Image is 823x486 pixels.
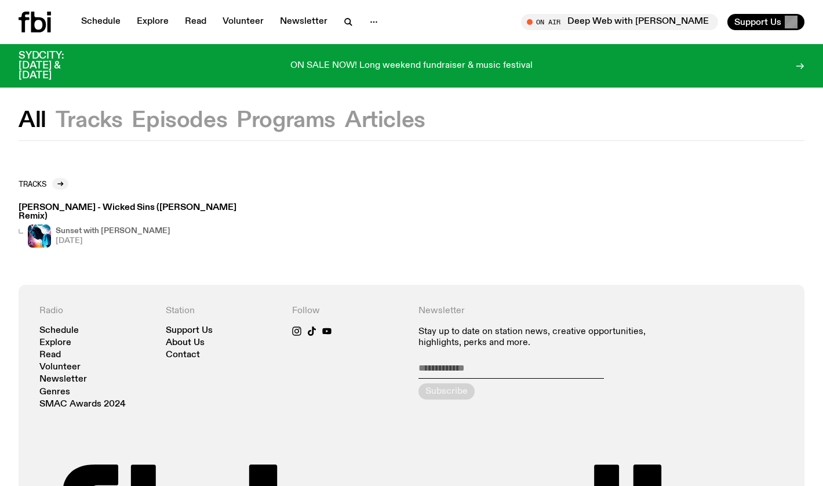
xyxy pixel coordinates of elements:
button: Tracks [56,110,123,131]
a: Tracks [19,178,68,190]
a: Genres [39,388,70,397]
span: [DATE] [56,237,170,245]
a: Explore [39,339,71,347]
p: Stay up to date on station news, creative opportunities, highlights, perks and more. [418,327,657,349]
h4: Newsletter [418,306,657,317]
h2: Tracks [19,179,46,188]
h4: Follow [292,306,405,317]
a: Newsletter [273,14,334,30]
h4: Sunset with [PERSON_NAME] [56,227,170,235]
a: SMAC Awards 2024 [39,400,126,409]
a: Support Us [166,327,213,335]
a: Volunteer [39,363,81,372]
a: Schedule [74,14,128,30]
a: Schedule [39,327,79,335]
a: Contact [166,351,200,360]
button: Programs [236,110,336,131]
img: Simon Caldwell stands side on, looking downwards. He has headphones on. Behind him is a brightly ... [28,224,51,248]
a: Volunteer [216,14,271,30]
a: Read [39,351,61,360]
button: Subscribe [418,383,475,400]
button: Episodes [132,110,227,131]
button: Support Us [727,14,804,30]
h3: [PERSON_NAME] - Wicked Sins ([PERSON_NAME] Remix) [19,204,241,221]
button: Articles [345,110,425,131]
h4: Station [166,306,278,317]
button: On AirDeep Web with [PERSON_NAME] [521,14,718,30]
p: ON SALE NOW! Long weekend fundraiser & music festival [290,61,533,71]
h3: SYDCITY: [DATE] & [DATE] [19,51,93,81]
a: Explore [130,14,176,30]
a: Newsletter [39,375,87,384]
a: Read [178,14,213,30]
h4: Radio [39,306,152,317]
a: [PERSON_NAME] - Wicked Sins ([PERSON_NAME] Remix)Simon Caldwell stands side on, looking downwards... [19,204,241,248]
span: Support Us [734,17,781,27]
a: About Us [166,339,205,347]
button: All [19,110,46,131]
